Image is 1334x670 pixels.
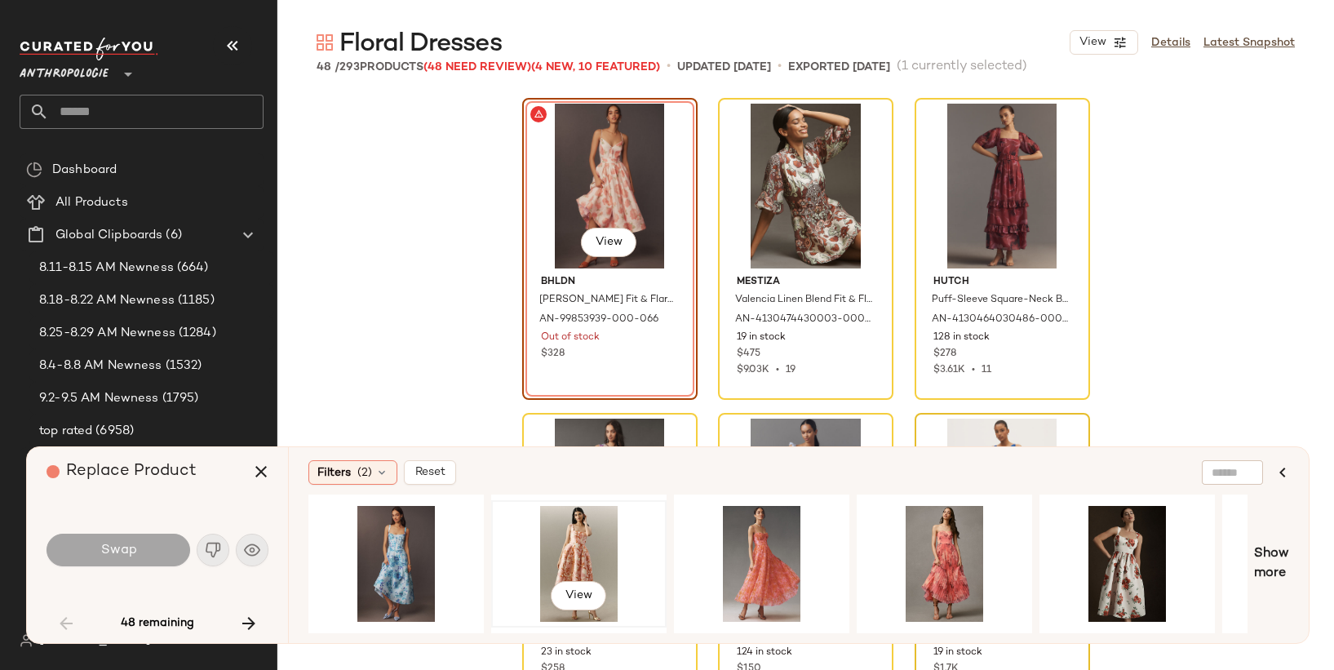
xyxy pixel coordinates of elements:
[677,59,771,76] p: updated [DATE]
[551,581,606,610] button: View
[20,55,109,85] span: Anthropologie
[39,291,175,310] span: 8.18-8.22 AM Newness
[737,365,769,375] span: $9.03K
[737,331,786,345] span: 19 in stock
[581,228,636,257] button: View
[667,57,671,77] span: •
[724,104,888,268] img: 4130474430003_015_b
[26,162,42,178] img: svg%3e
[20,38,158,60] img: cfy_white_logo.C9jOOHJF.svg
[39,389,159,408] span: 9.2-9.5 AM Newness
[39,357,162,375] span: 8.4-8.8 AM Newness
[1045,506,1209,622] img: 96002571_095_m
[414,466,445,479] span: Reset
[55,193,128,212] span: All Products
[55,226,162,245] span: Global Clipboards
[423,61,531,73] span: (48 Need Review)
[174,259,209,277] span: (664)
[159,389,199,408] span: (1795)
[404,460,456,485] button: Reset
[933,365,965,375] span: $3.61K
[528,419,692,583] img: 100270461_040_b
[317,61,339,73] span: 48 /
[357,464,372,481] span: (2)
[565,589,592,602] span: View
[737,275,875,290] span: Mestiza
[1254,544,1289,583] span: Show more
[933,646,982,660] span: 19 in stock
[528,104,692,268] img: 99853939_066_b
[39,422,92,441] span: top rated
[769,365,786,375] span: •
[1151,34,1190,51] a: Details
[92,422,134,441] span: (6958)
[735,293,873,308] span: Valencia Linen Blend Fit & Flare Mini Dress by Mestiza in Beige, Women's, Size: 4, Polyester/Line...
[39,259,174,277] span: 8.11-8.15 AM Newness
[680,506,844,622] img: 88186283_089_b
[862,506,1026,622] img: 100700749_066_b
[541,646,592,660] span: 23 in stock
[531,61,660,73] span: (4 New, 10 Featured)
[982,365,991,375] span: 11
[737,347,760,362] span: $475
[339,61,360,73] span: 293
[317,59,660,76] div: Products
[317,34,333,51] img: svg%3e
[339,28,502,60] span: Floral Dresses
[539,313,658,327] span: AN-99853939-000-066
[933,347,956,362] span: $278
[20,634,33,647] img: svg%3e
[314,506,478,622] img: 98135429_040_b
[1079,36,1106,49] span: View
[933,331,990,345] span: 128 in stock
[920,419,1084,583] img: 99363764_040_b
[175,291,215,310] span: (1185)
[1203,34,1295,51] a: Latest Snapshot
[1070,30,1138,55] button: View
[175,324,216,343] span: (1284)
[920,104,1084,268] img: 4130464030486_266_b
[965,365,982,375] span: •
[933,275,1071,290] span: Hutch
[52,161,117,180] span: Dashboard
[778,57,782,77] span: •
[39,324,175,343] span: 8.25-8.29 AM Newness
[162,357,202,375] span: (1532)
[539,293,677,308] span: [PERSON_NAME] Fit & Flare Midi Dress by BHLDN in Pink, Women's, Size: 6, Linen/Tulle/Modal at Ant...
[735,313,873,327] span: AN-4130474430003-000-015
[932,293,1070,308] span: Puff-Sleeve Square-Neck Belted Tiered Ruffled Maxi Dress by Hutch, Women's, Size: M P, Polyester/...
[737,646,792,660] span: 124 in stock
[788,59,890,76] p: Exported [DATE]
[932,313,1070,327] span: AN-4130464030486-000-266
[595,236,623,249] span: View
[497,506,661,622] img: 100787191_066_b
[66,463,197,480] span: Replace Product
[786,365,796,375] span: 19
[317,464,351,481] span: Filters
[724,419,888,583] img: 4130368730200_040_b
[121,616,194,631] span: 48 remaining
[162,226,181,245] span: (6)
[897,57,1027,77] span: (1 currently selected)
